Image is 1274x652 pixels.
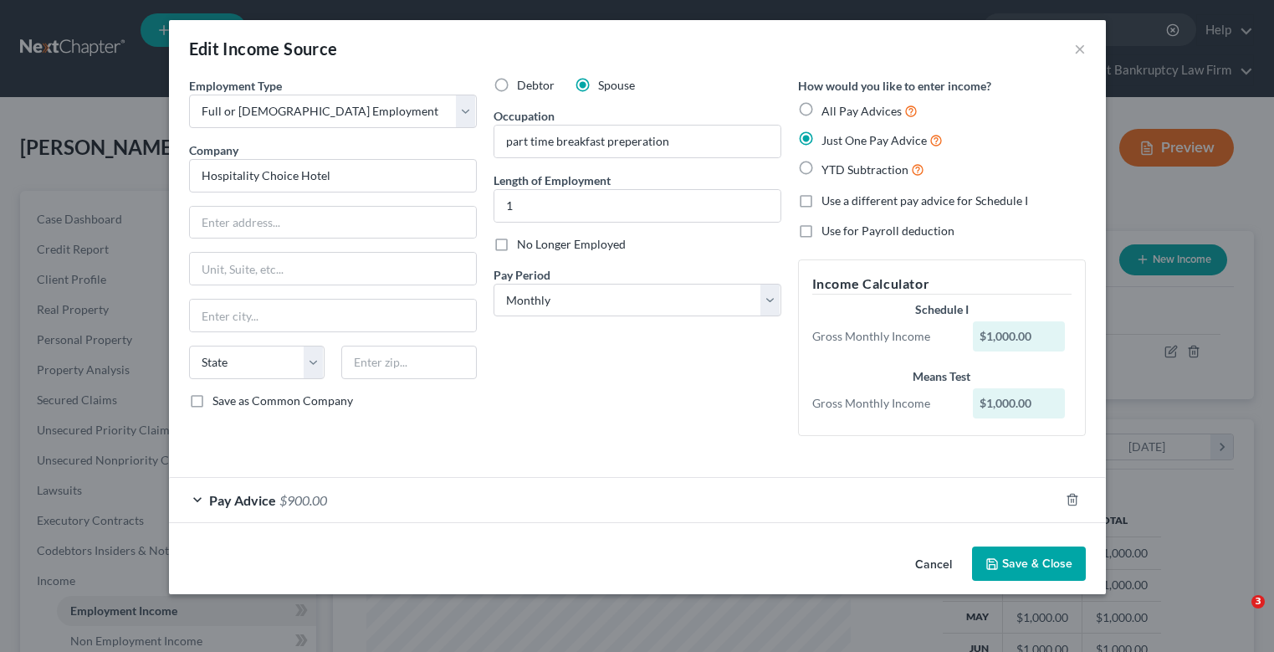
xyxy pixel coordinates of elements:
label: How would you like to enter income? [798,77,991,95]
span: 3 [1251,595,1265,608]
div: Gross Monthly Income [804,328,965,345]
span: Pay Advice [209,492,276,508]
h5: Income Calculator [812,274,1072,295]
div: $1,000.00 [973,388,1065,418]
button: Save & Close [972,547,1086,582]
span: YTD Subtraction [821,162,908,177]
span: Use for Payroll deduction [821,223,954,238]
span: All Pay Advices [821,104,902,118]
span: Debtor [517,78,555,92]
span: Save as Common Company [212,393,353,408]
input: -- [494,126,780,157]
div: Means Test [812,368,1072,385]
span: Company [189,143,238,157]
label: Occupation [494,107,555,125]
span: Pay Period [494,268,550,282]
span: Just One Pay Advice [821,133,927,147]
span: Use a different pay advice for Schedule I [821,193,1028,208]
input: Search company by name... [189,159,477,193]
span: Spouse [598,78,635,92]
button: Cancel [902,548,965,582]
input: Enter zip... [341,346,477,379]
div: Gross Monthly Income [804,395,965,412]
button: × [1074,39,1086,59]
span: $900.00 [279,492,327,508]
input: ex: 2 years [494,190,780,222]
input: Unit, Suite, etc... [190,253,476,285]
input: Enter city... [190,300,476,331]
span: No Longer Employed [517,237,626,251]
span: Employment Type [189,79,282,93]
input: Enter address... [190,207,476,239]
div: $1,000.00 [973,321,1065,352]
iframe: Intercom live chat [1217,595,1257,635]
label: Length of Employment [494,172,611,189]
div: Edit Income Source [189,37,338,60]
div: Schedule I [812,301,1072,318]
